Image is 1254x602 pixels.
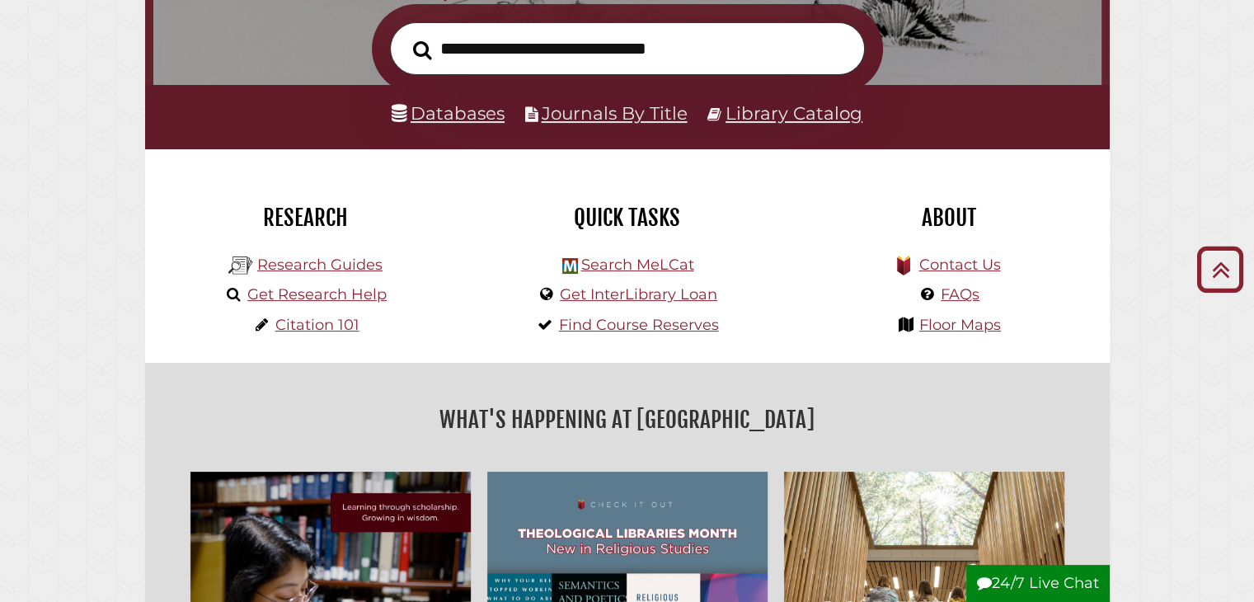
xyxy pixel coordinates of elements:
[275,316,359,334] a: Citation 101
[560,285,717,303] a: Get InterLibrary Loan
[247,285,387,303] a: Get Research Help
[941,285,979,303] a: FAQs
[562,258,578,274] img: Hekman Library Logo
[228,253,253,278] img: Hekman Library Logo
[157,204,454,232] h2: Research
[479,204,776,232] h2: Quick Tasks
[413,40,432,59] i: Search
[542,102,688,124] a: Journals By Title
[801,204,1097,232] h2: About
[726,102,862,124] a: Library Catalog
[559,316,719,334] a: Find Course Reserves
[919,316,1001,334] a: Floor Maps
[257,256,383,274] a: Research Guides
[580,256,693,274] a: Search MeLCat
[405,35,440,64] button: Search
[918,256,1000,274] a: Contact Us
[392,102,505,124] a: Databases
[157,401,1097,439] h2: What's Happening at [GEOGRAPHIC_DATA]
[1191,256,1250,283] a: Back to Top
